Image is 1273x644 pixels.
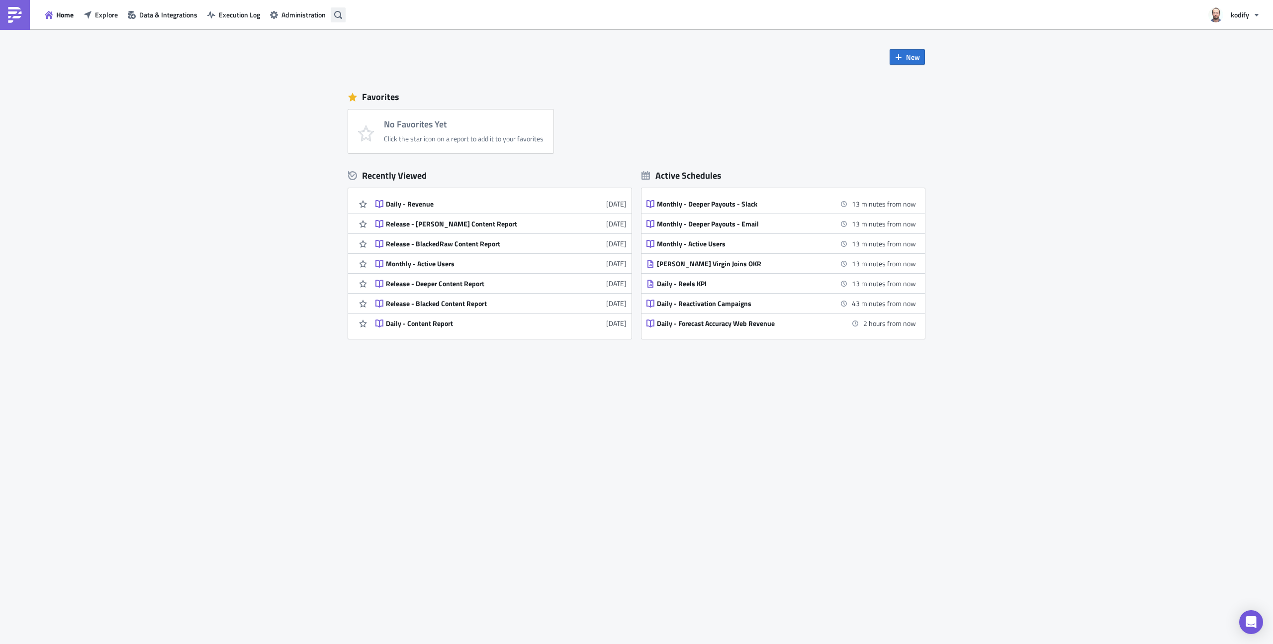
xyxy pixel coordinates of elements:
button: Execution Log [202,7,265,22]
a: Daily - Reels KPI13 minutes from now [646,274,916,293]
button: Data & Integrations [123,7,202,22]
a: Monthly - Deeper Payouts - Email13 minutes from now [646,214,916,233]
span: Explore [95,9,118,20]
time: 2025-09-01 12:00 [863,318,916,328]
img: Avatar [1207,6,1224,23]
div: Favorites [348,90,925,105]
time: 2025-08-20T07:53:42Z [606,238,627,249]
a: Release - Deeper Content Report[DATE] [375,274,627,293]
span: kodify [1231,9,1249,20]
span: Execution Log [219,9,260,20]
a: [PERSON_NAME] Virgin Joins OKR13 minutes from now [646,254,916,273]
time: 2025-08-12T08:16:06Z [606,298,627,309]
div: Active Schedules [641,170,722,181]
time: 2025-09-01 10:00 [852,218,916,229]
div: Daily - Reactivation Campaigns [657,299,831,308]
a: Monthly - Active Users[DATE] [375,254,627,273]
span: New [906,52,920,62]
div: Release - BlackedRaw Content Report [386,239,560,248]
div: Monthly - Deeper Payouts - Email [657,219,831,228]
button: Home [40,7,79,22]
time: 2025-08-29T12:32:40Z [606,199,627,209]
a: Release - BlackedRaw Content Report[DATE] [375,234,627,253]
div: Daily - Reels KPI [657,279,831,288]
span: Home [56,9,74,20]
div: Recently Viewed [348,168,632,183]
time: 2025-08-06T09:24:55Z [606,318,627,328]
button: New [890,49,925,65]
time: 2025-09-01 10:00 [852,199,916,209]
time: 2025-09-01 10:00 [852,278,916,289]
div: Daily - Forecast Accuracy Web Revenue [657,319,831,328]
a: Release - Blacked Content Report[DATE] [375,294,627,313]
time: 2025-08-19T14:02:25Z [606,258,627,269]
time: 2025-08-20T07:55:20Z [606,218,627,229]
a: Release - [PERSON_NAME] Content Report[DATE] [375,214,627,233]
div: Release - Blacked Content Report [386,299,560,308]
div: Release - Deeper Content Report [386,279,560,288]
div: Monthly - Deeper Payouts - Slack [657,200,831,209]
img: PushMetrics [7,7,23,23]
button: kodify [1202,4,1266,26]
div: Release - [PERSON_NAME] Content Report [386,219,560,228]
time: 2025-08-18T09:30:43Z [606,278,627,289]
div: [PERSON_NAME] Virgin Joins OKR [657,259,831,268]
time: 2025-09-01 10:00 [852,258,916,269]
div: Daily - Revenue [386,200,560,209]
a: Daily - Forecast Accuracy Web Revenue2 hours from now [646,314,916,333]
div: Open Intercom Messenger [1239,610,1263,634]
a: Daily - Content Report[DATE] [375,314,627,333]
div: Daily - Content Report [386,319,560,328]
a: Daily - Revenue[DATE] [375,194,627,214]
h4: No Favorites Yet [384,119,544,129]
a: Daily - Reactivation Campaigns43 minutes from now [646,294,916,313]
a: Monthly - Deeper Payouts - Slack13 minutes from now [646,194,916,214]
button: Administration [265,7,331,22]
time: 2025-09-01 10:00 [852,238,916,249]
button: Explore [79,7,123,22]
time: 2025-09-01 10:30 [852,298,916,309]
a: Monthly - Active Users13 minutes from now [646,234,916,253]
span: Data & Integrations [139,9,197,20]
span: Administration [281,9,326,20]
div: Monthly - Active Users [657,239,831,248]
div: Click the star icon on a report to add it to your favorites [384,134,544,143]
div: Monthly - Active Users [386,259,560,268]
